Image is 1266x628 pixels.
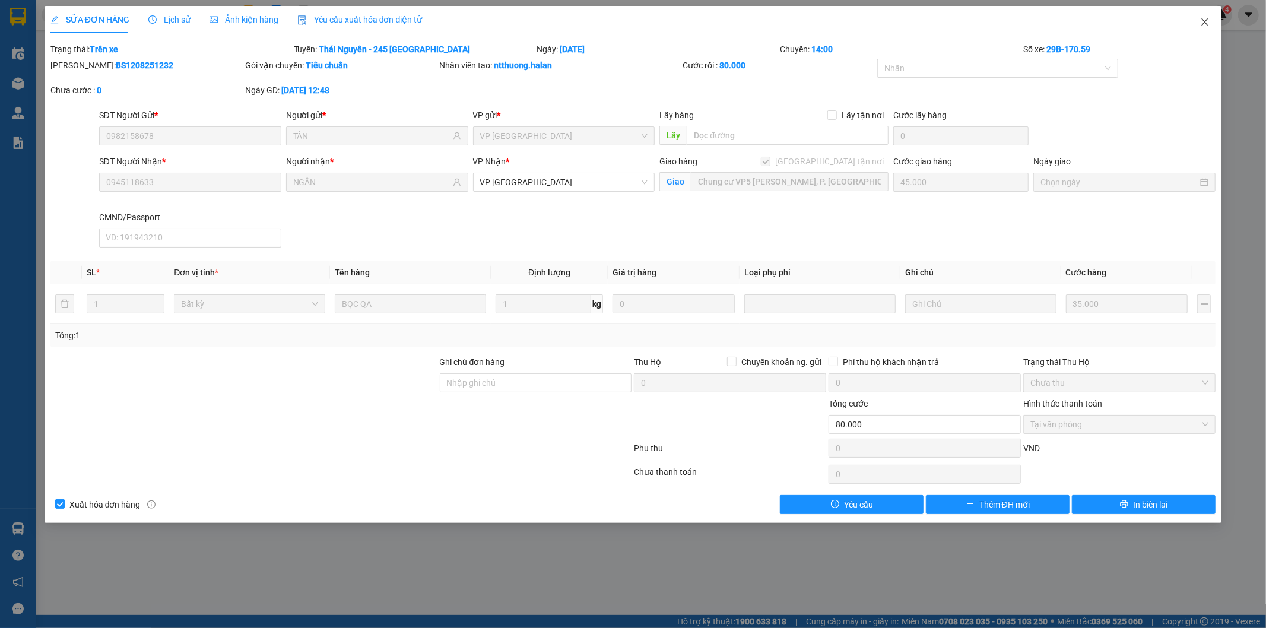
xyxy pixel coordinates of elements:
[494,61,553,70] b: ntthuong.halan
[480,173,648,191] span: VP Tân Triều
[1023,399,1102,408] label: Hình thức thanh toán
[473,109,655,122] div: VP gửi
[453,178,461,186] span: user
[905,294,1056,313] input: Ghi Chú
[297,15,423,24] span: Yêu cầu xuất hóa đơn điện tử
[174,268,218,277] span: Đơn vị tính
[1022,43,1217,56] div: Số xe:
[1023,356,1216,369] div: Trạng thái Thu Hộ
[659,157,697,166] span: Giao hàng
[1066,268,1107,277] span: Cước hàng
[99,109,281,122] div: SĐT Người Gửi
[147,500,156,509] span: info-circle
[829,399,868,408] span: Tổng cước
[99,155,281,168] div: SĐT Người Nhận
[473,157,506,166] span: VP Nhận
[893,126,1029,145] input: Cước lấy hàng
[1133,498,1167,511] span: In biên lai
[1188,6,1221,39] button: Close
[1072,495,1216,514] button: printerIn biên lai
[691,172,889,191] input: Giao tận nơi
[55,294,74,313] button: delete
[90,45,118,54] b: Trên xe
[293,43,536,56] div: Tuyến:
[87,268,96,277] span: SL
[49,43,293,56] div: Trạng thái:
[297,15,307,25] img: icon
[15,81,177,120] b: GỬI : VP [GEOGRAPHIC_DATA]
[1033,157,1071,166] label: Ngày giao
[1120,500,1128,509] span: printer
[613,294,735,313] input: 0
[1200,17,1210,27] span: close
[687,126,889,145] input: Dọc đường
[453,132,461,140] span: user
[779,43,1022,56] div: Chuyến:
[613,268,656,277] span: Giá trị hàng
[528,268,570,277] span: Định lượng
[50,59,243,72] div: [PERSON_NAME]:
[116,61,173,70] b: BS1208251232
[683,59,875,72] div: Cước rồi :
[440,59,681,72] div: Nhân viên tạo:
[286,109,468,122] div: Người gửi
[770,155,889,168] span: [GEOGRAPHIC_DATA] tận nơi
[1197,294,1211,313] button: plus
[97,85,101,95] b: 0
[659,126,687,145] span: Lấy
[659,172,691,191] span: Giao
[659,110,694,120] span: Lấy hàng
[633,442,828,462] div: Phụ thu
[286,155,468,168] div: Người nhận
[480,127,648,145] span: VP Bắc Sơn
[740,261,900,284] th: Loại phụ phí
[966,500,975,509] span: plus
[50,84,243,97] div: Chưa cước :
[50,15,59,24] span: edit
[737,356,826,369] span: Chuyển khoản ng. gửi
[335,268,370,277] span: Tên hàng
[893,110,947,120] label: Cước lấy hàng
[55,329,488,342] div: Tổng: 1
[1040,176,1198,189] input: Ngày giao
[926,495,1070,514] button: plusThêm ĐH mới
[181,295,318,313] span: Bất kỳ
[979,498,1030,511] span: Thêm ĐH mới
[831,500,839,509] span: exclamation-circle
[837,109,889,122] span: Lấy tận nơi
[210,15,218,24] span: picture
[1023,443,1040,453] span: VND
[335,294,486,313] input: VD: Bàn, Ghế
[900,261,1061,284] th: Ghi chú
[15,15,104,74] img: logo.jpg
[844,498,873,511] span: Yêu cầu
[1066,294,1188,313] input: 0
[293,176,450,189] input: Tên người nhận
[536,43,779,56] div: Ngày:
[319,45,471,54] b: Thái Nguyên - 245 [GEOGRAPHIC_DATA]
[1030,374,1208,392] span: Chưa thu
[50,15,129,24] span: SỬA ĐƠN HÀNG
[148,15,157,24] span: clock-circle
[560,45,585,54] b: [DATE]
[591,294,603,313] span: kg
[245,59,437,72] div: Gói vận chuyển:
[838,356,944,369] span: Phí thu hộ khách nhận trả
[893,157,952,166] label: Cước giao hàng
[719,61,745,70] b: 80.000
[99,211,281,224] div: CMND/Passport
[210,15,278,24] span: Ảnh kiện hàng
[306,61,348,70] b: Tiêu chuẩn
[634,357,661,367] span: Thu Hộ
[281,85,329,95] b: [DATE] 12:48
[780,495,924,514] button: exclamation-circleYêu cầu
[440,357,505,367] label: Ghi chú đơn hàng
[293,129,450,142] input: Tên người gửi
[440,373,632,392] input: Ghi chú đơn hàng
[893,173,1029,192] input: Cước giao hàng
[811,45,833,54] b: 14:00
[1046,45,1090,54] b: 29B-170.59
[633,465,828,486] div: Chưa thanh toán
[65,498,145,511] span: Xuất hóa đơn hàng
[245,84,437,97] div: Ngày GD:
